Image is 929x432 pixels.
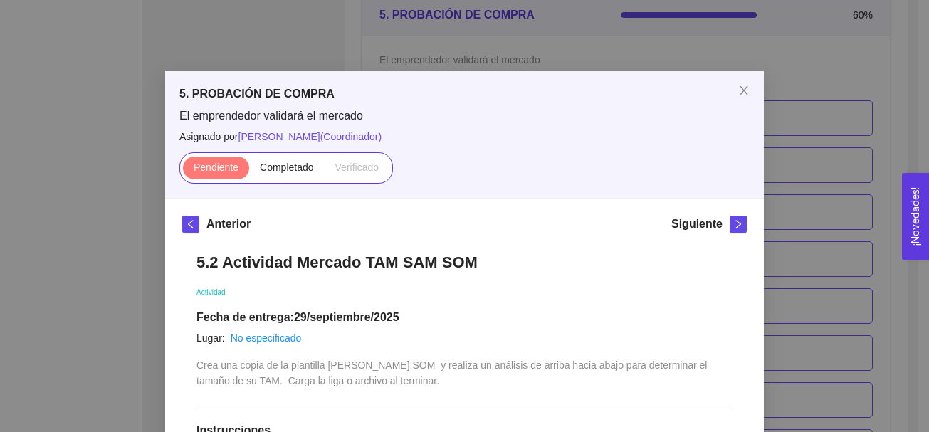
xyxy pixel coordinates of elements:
[196,310,733,325] h1: Fecha de entrega: 29/septiembre/2025
[238,131,382,142] span: [PERSON_NAME] ( Coordinador )
[206,216,251,233] h5: Anterior
[231,332,302,344] a: No especificado
[196,359,710,386] span: Crea una copia de la plantilla [PERSON_NAME] SOM y realiza un análisis de arriba hacia abajo para...
[179,85,750,102] h5: 5. PROBACIÓN DE COMPRA
[183,219,199,229] span: left
[260,162,314,173] span: Completado
[335,162,379,173] span: Verificado
[671,216,723,233] h5: Siguiente
[196,253,733,272] h1: 5.2 Actividad Mercado TAM SAM SOM
[179,108,750,124] span: El emprendedor validará el mercado
[179,129,750,144] span: Asignado por
[724,71,764,111] button: Close
[196,288,226,296] span: Actividad
[182,216,199,233] button: left
[730,216,747,233] button: right
[196,330,225,346] article: Lugar:
[194,162,238,173] span: Pendiente
[902,173,929,260] button: Open Feedback Widget
[730,219,746,229] span: right
[738,85,750,96] span: close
